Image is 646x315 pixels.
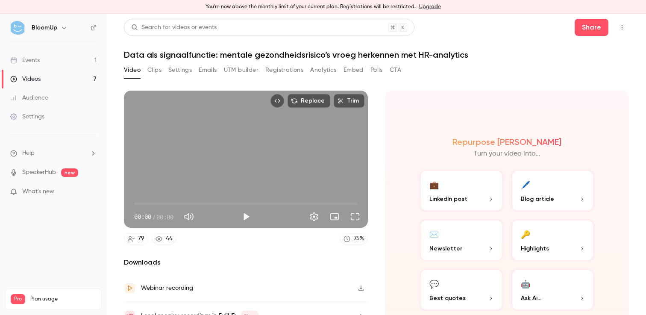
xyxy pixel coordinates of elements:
[134,212,173,221] div: 00:00
[124,257,368,268] h2: Downloads
[305,208,323,225] button: Settings
[310,63,337,77] button: Analytics
[521,277,530,290] div: 🤖
[86,188,97,196] iframe: Noticeable Trigger
[61,168,78,177] span: new
[238,208,255,225] button: Play
[265,63,303,77] button: Registrations
[10,94,48,102] div: Audience
[10,56,40,65] div: Events
[511,268,595,311] button: 🤖Ask Ai...
[575,19,608,36] button: Share
[390,63,401,77] button: CTA
[138,234,144,243] div: 79
[521,227,530,241] div: 🔑
[168,63,192,77] button: Settings
[124,63,141,77] button: Video
[270,94,284,108] button: Embed video
[22,168,56,177] a: SpeakerHub
[344,63,364,77] button: Embed
[419,219,504,262] button: ✉️Newsletter
[429,194,467,203] span: LinkedIn post
[152,212,156,221] span: /
[346,208,364,225] button: Full screen
[11,294,25,304] span: Pro
[354,234,364,243] div: 75 %
[156,212,173,221] span: 00:00
[429,277,439,290] div: 💬
[521,194,554,203] span: Blog article
[521,294,541,303] span: Ask Ai...
[429,178,439,191] div: 💼
[224,63,258,77] button: UTM builder
[474,149,540,159] p: Turn your video into...
[131,23,217,32] div: Search for videos or events
[615,21,629,34] button: Top Bar Actions
[429,244,462,253] span: Newsletter
[288,94,330,108] button: Replace
[10,149,97,158] li: help-dropdown-opener
[340,233,368,244] a: 75%
[124,50,629,60] h1: Data als signaalfunctie: mentale gezondheidsrisico’s vroeg herkennen met HR-analytics
[124,233,148,244] a: 79
[452,137,561,147] h2: Repurpose [PERSON_NAME]
[166,234,173,243] div: 44
[419,268,504,311] button: 💬Best quotes
[10,112,44,121] div: Settings
[334,94,364,108] button: Trim
[370,63,383,77] button: Polls
[134,212,151,221] span: 00:00
[521,178,530,191] div: 🖊️
[419,169,504,212] button: 💼LinkedIn post
[11,21,24,35] img: BloomUp
[180,208,197,225] button: Mute
[22,187,54,196] span: What's new
[429,294,466,303] span: Best quotes
[32,24,57,32] h6: BloomUp
[419,3,441,10] a: Upgrade
[521,244,549,253] span: Highlights
[199,63,217,77] button: Emails
[511,219,595,262] button: 🔑Highlights
[141,283,193,293] div: Webinar recording
[10,75,41,83] div: Videos
[147,63,161,77] button: Clips
[30,296,96,303] span: Plan usage
[22,149,35,158] span: Help
[326,208,343,225] button: Turn on miniplayer
[511,169,595,212] button: 🖊️Blog article
[152,233,176,244] a: 44
[429,227,439,241] div: ✉️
